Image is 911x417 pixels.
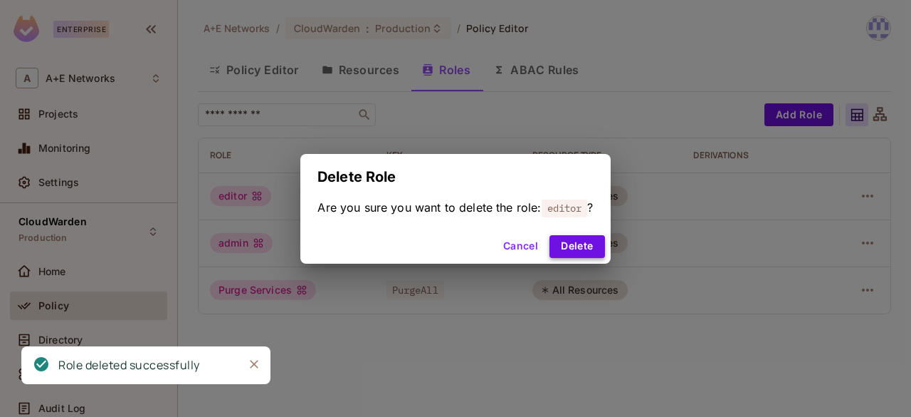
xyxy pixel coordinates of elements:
button: Delete [549,235,604,258]
button: Close [243,354,265,375]
span: editor [542,199,588,217]
button: Cancel [497,235,544,258]
h2: Delete Role [300,154,610,200]
div: Role deleted successfully [58,356,200,374]
span: Are you sure you want to delete the role: ? [317,200,593,215]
